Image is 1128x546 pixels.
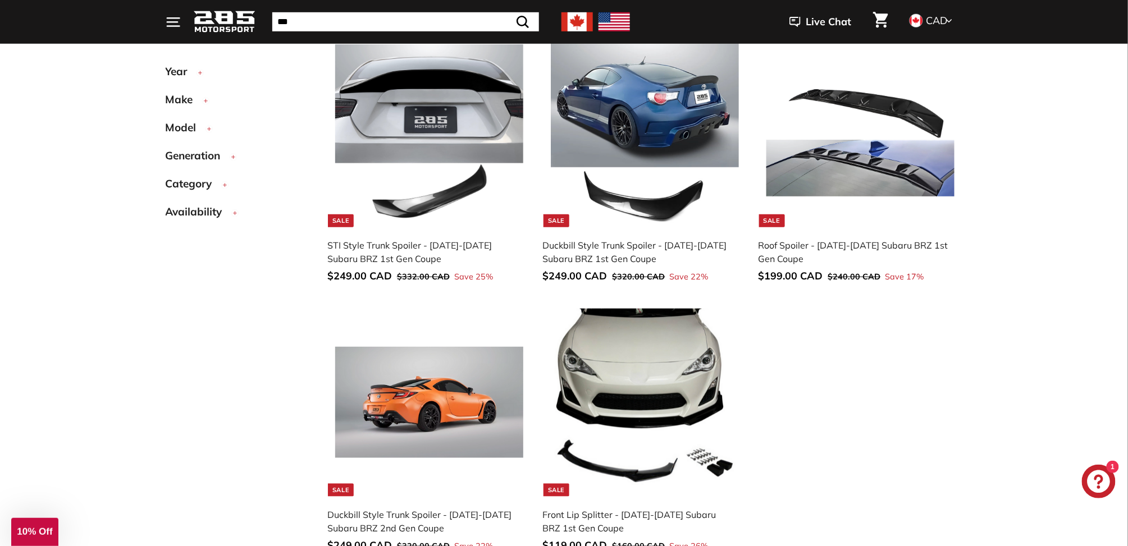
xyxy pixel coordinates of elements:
span: Make [166,91,202,108]
a: Sale Roof Spoiler - [DATE]-[DATE] Subaru BRZ 1st Gen Coupe Save 17% [759,31,963,295]
img: Logo_285_Motorsport_areodynamics_components [194,9,255,35]
span: Save 25% [454,271,493,283]
span: $249.00 CAD [543,269,608,282]
span: CAD [926,14,948,27]
span: Save 22% [670,271,709,283]
div: Sale [544,214,569,227]
img: toyota 86 front lip [551,309,739,497]
span: Year [166,63,196,80]
div: Front Lip Splitter - [DATE]-[DATE] Subaru BRZ 1st Gen Coupe [543,508,736,535]
button: Live Chat [775,8,866,36]
div: Sale [328,214,354,227]
div: Duckbill Style Trunk Spoiler - [DATE]-[DATE] Subaru BRZ 1st Gen Coupe [543,238,736,265]
span: $320.00 CAD [613,272,665,282]
span: Save 17% [885,271,924,283]
span: Availability [166,204,231,220]
span: Model [166,120,205,136]
div: Sale [544,484,569,497]
div: Duckbill Style Trunk Spoiler - [DATE]-[DATE] Subaru BRZ 2nd Gen Coupe [327,508,520,535]
button: Generation [166,144,309,172]
input: Search [272,12,539,31]
span: Category [166,176,221,192]
button: Make [166,88,309,116]
span: $240.00 CAD [828,272,881,282]
a: Sale Duckbill Style Trunk Spoiler - [DATE]-[DATE] Subaru BRZ 1st Gen Coupe Save 22% [543,31,747,295]
a: Sale STI Style Trunk Spoiler - [DATE]-[DATE] Subaru BRZ 1st Gen Coupe Save 25% [327,31,532,295]
div: Sale [759,214,785,227]
span: Generation [166,148,229,164]
span: $199.00 CAD [759,269,823,282]
div: Roof Spoiler - [DATE]-[DATE] Subaru BRZ 1st Gen Coupe [759,238,952,265]
button: Model [166,116,309,144]
div: STI Style Trunk Spoiler - [DATE]-[DATE] Subaru BRZ 1st Gen Coupe [327,238,520,265]
div: Sale [328,484,354,497]
span: 10% Off [17,526,52,537]
a: Cart [866,3,895,41]
span: $332.00 CAD [397,272,450,282]
div: 10% Off [11,518,58,546]
inbox-online-store-chat: Shopify online store chat [1079,465,1119,501]
button: Year [166,60,309,88]
span: $249.00 CAD [327,269,392,282]
button: Availability [166,200,309,228]
button: Category [166,172,309,200]
span: Live Chat [806,15,852,29]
